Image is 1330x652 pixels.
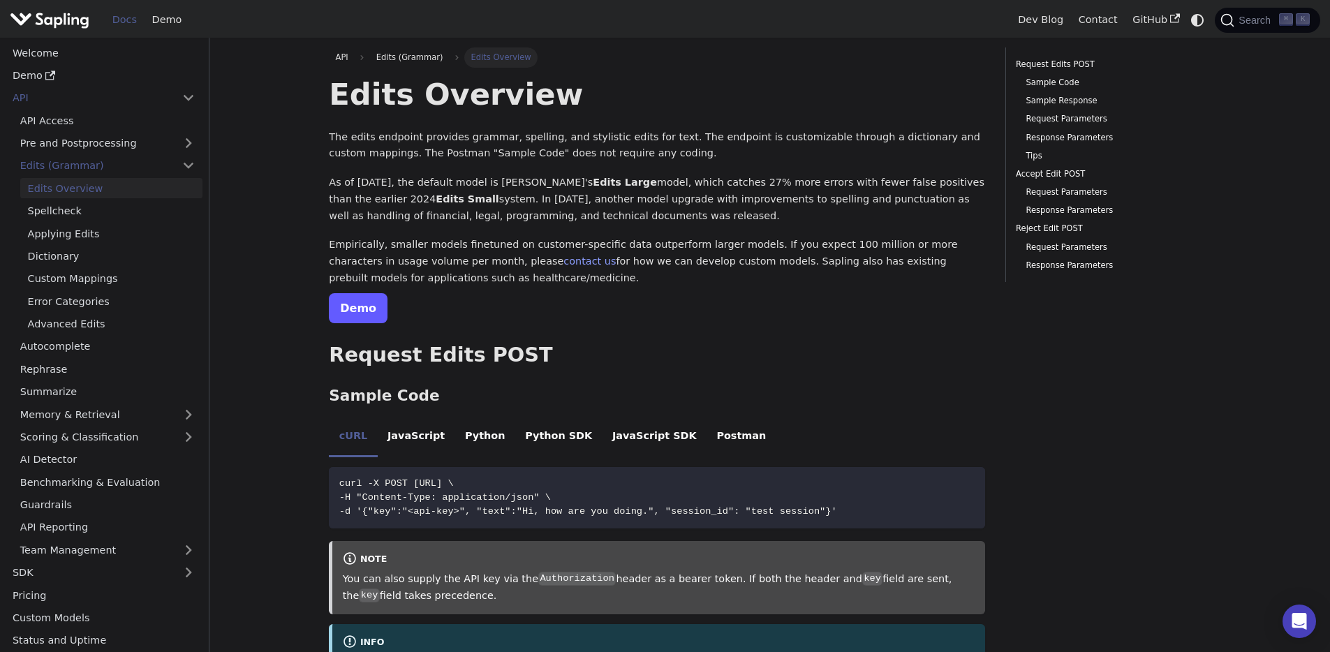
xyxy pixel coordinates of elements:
[5,43,202,63] a: Welcome
[20,246,202,267] a: Dictionary
[10,10,94,30] a: Sapling.ai
[13,404,202,424] a: Memory & Retrieval
[329,47,985,67] nav: Breadcrumbs
[5,563,175,583] a: SDK
[378,418,455,457] li: JavaScript
[329,293,387,323] a: Demo
[13,427,202,447] a: Scoring & Classification
[1016,222,1205,235] a: Reject Edit POST
[329,418,377,457] li: cURL
[515,418,603,457] li: Python SDK
[359,588,379,602] code: key
[1215,8,1320,33] button: Search (Command+K)
[20,269,202,289] a: Custom Mappings
[1026,112,1200,126] a: Request Parameters
[329,75,985,113] h1: Edits Overview
[329,343,985,368] h2: Request Edits POST
[329,387,985,406] h3: Sample Code
[329,129,985,163] p: The edits endpoint provides grammar, spelling, and stylistic edits for text. The endpoint is cust...
[5,608,202,628] a: Custom Models
[1071,9,1125,31] a: Contact
[339,478,454,489] span: curl -X POST [URL] \
[5,66,202,86] a: Demo
[1026,241,1200,254] a: Request Parameters
[1026,204,1200,217] a: Response Parameters
[329,237,985,286] p: Empirically, smaller models finetuned on customer-specific data outperform larger models. If you ...
[1296,13,1310,26] kbd: K
[603,418,707,457] li: JavaScript SDK
[538,572,616,586] code: Authorization
[1279,13,1293,26] kbd: ⌘
[1026,76,1200,89] a: Sample Code
[862,572,882,586] code: key
[369,47,449,67] span: Edits (Grammar)
[13,359,202,379] a: Rephrase
[13,517,202,538] a: API Reporting
[1026,131,1200,145] a: Response Parameters
[20,314,202,334] a: Advanced Edits
[1010,9,1070,31] a: Dev Blog
[175,88,202,108] button: Collapse sidebar category 'API'
[175,563,202,583] button: Expand sidebar category 'SDK'
[13,495,202,515] a: Guardrails
[10,10,89,30] img: Sapling.ai
[1026,259,1200,272] a: Response Parameters
[455,418,515,457] li: Python
[145,9,189,31] a: Demo
[1016,58,1205,71] a: Request Edits POST
[1283,605,1316,638] div: Open Intercom Messenger
[329,47,355,67] a: API
[1234,15,1279,26] span: Search
[343,571,975,605] p: You can also supply the API key via the header as a bearer token. If both the header and field ar...
[1125,9,1187,31] a: GitHub
[20,223,202,244] a: Applying Edits
[436,193,498,205] strong: Edits Small
[563,255,616,267] a: contact us
[5,630,202,651] a: Status and Uptime
[343,635,975,651] div: info
[13,450,202,470] a: AI Detector
[20,291,202,311] a: Error Categories
[13,156,202,176] a: Edits (Grammar)
[1026,149,1200,163] a: Tips
[5,585,202,605] a: Pricing
[1016,168,1205,181] a: Accept Edit POST
[343,551,975,568] div: note
[13,472,202,492] a: Benchmarking & Evaluation
[13,336,202,357] a: Autocomplete
[707,418,776,457] li: Postman
[20,178,202,198] a: Edits Overview
[1026,186,1200,199] a: Request Parameters
[13,110,202,131] a: API Access
[339,506,837,517] span: -d '{"key":"<api-key>", "text":"Hi, how are you doing.", "session_id": "test session"}'
[339,492,551,503] span: -H "Content-Type: application/json" \
[1188,10,1208,30] button: Switch between dark and light mode (currently system mode)
[20,201,202,221] a: Spellcheck
[13,540,202,560] a: Team Management
[593,177,657,188] strong: Edits Large
[336,52,348,62] span: API
[13,382,202,402] a: Summarize
[1026,94,1200,108] a: Sample Response
[105,9,145,31] a: Docs
[329,175,985,224] p: As of [DATE], the default model is [PERSON_NAME]'s model, which catches 27% more errors with fewe...
[13,133,202,154] a: Pre and Postprocessing
[5,88,175,108] a: API
[464,47,538,67] span: Edits Overview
